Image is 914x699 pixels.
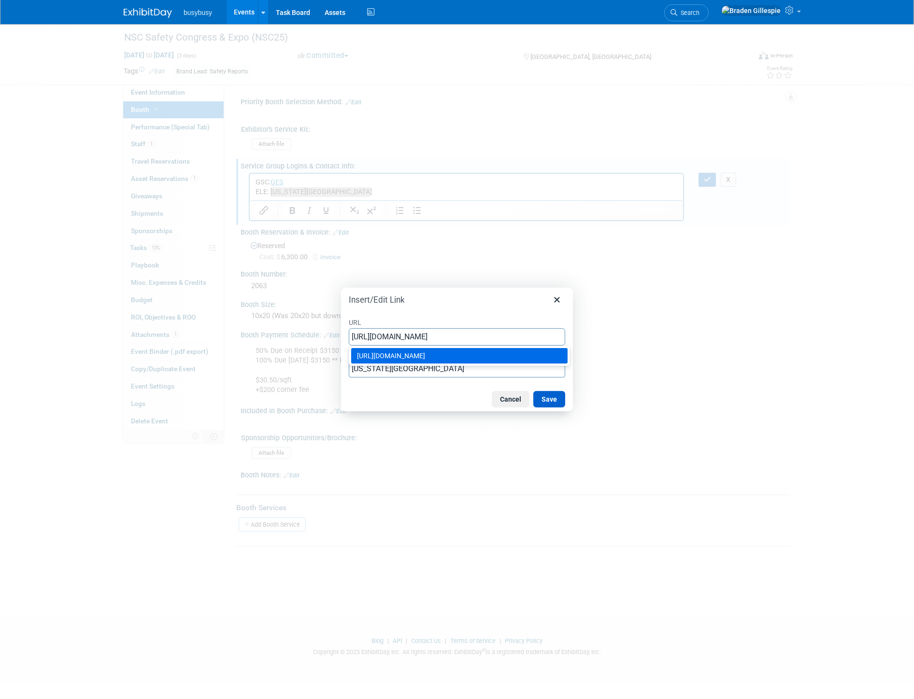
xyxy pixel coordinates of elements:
[21,4,34,13] a: GES
[124,8,172,18] img: ExhibitDay
[5,4,428,23] body: Rich Text Area. Press ALT-0 for help.
[721,5,781,16] img: Braden Gillespie
[549,292,565,308] button: Close
[6,14,428,23] p: ELE: [US_STATE][GEOGRAPHIC_DATA]
[349,294,405,305] h1: Insert/Edit Link
[664,4,709,21] a: Search
[533,391,565,407] button: Save
[677,9,700,16] span: Search
[492,391,529,407] button: Cancel
[349,316,565,328] label: URL
[6,4,428,14] p: GSC:
[357,350,564,362] div: [URL][DOMAIN_NAME]
[351,348,568,363] div: https://denverconvention.com/exhibit-at-an-event/order-exhibitor-services#
[184,9,212,16] span: busybusy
